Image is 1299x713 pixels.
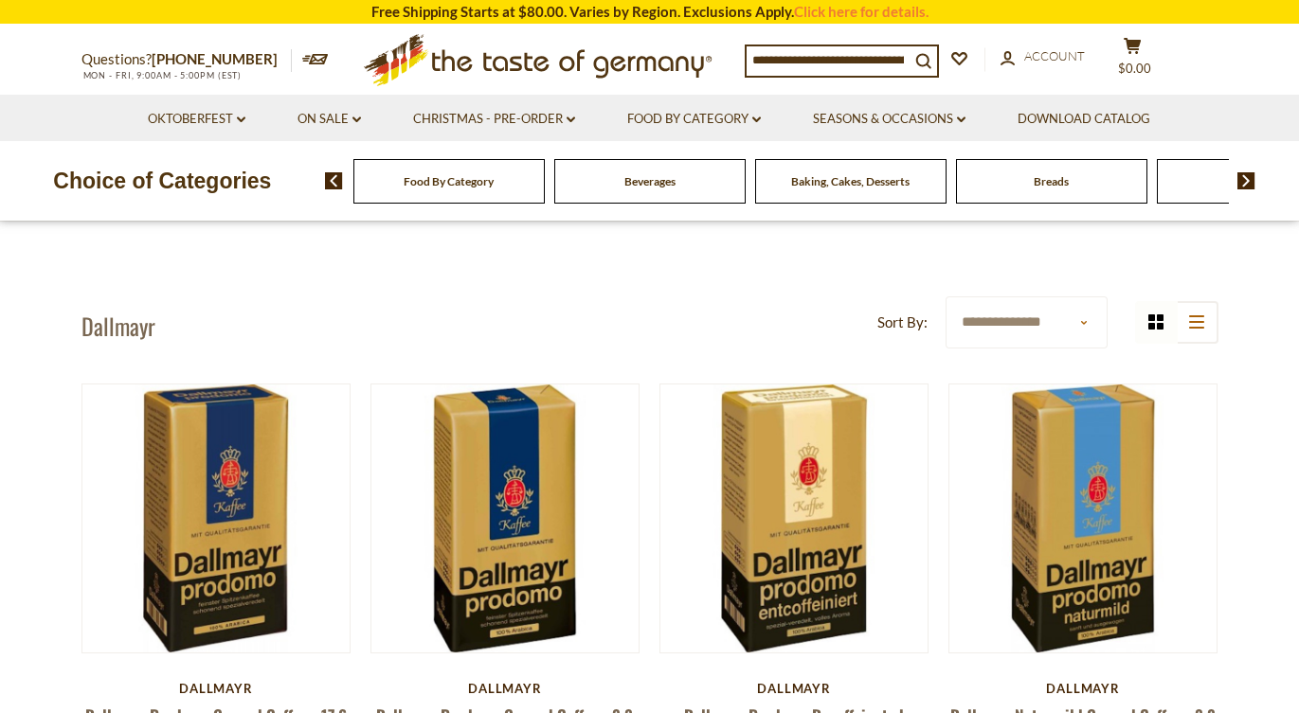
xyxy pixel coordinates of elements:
[1118,61,1151,76] span: $0.00
[949,384,1218,652] img: Dallmayr
[1024,48,1085,63] span: Account
[81,312,155,340] h1: Dallmayr
[325,172,343,189] img: previous arrow
[298,109,361,130] a: On Sale
[152,50,278,67] a: [PHONE_NUMBER]
[81,681,352,696] div: Dallmayr
[659,681,929,696] div: Dallmayr
[81,70,243,80] span: MON - FRI, 9:00AM - 5:00PM (EST)
[627,109,761,130] a: Food By Category
[877,311,928,334] label: Sort By:
[794,3,929,20] a: Click here for details.
[1105,37,1162,84] button: $0.00
[82,384,351,652] img: Dallmayr
[370,681,640,696] div: Dallmayr
[660,384,929,652] img: Dallmayr
[81,47,292,72] p: Questions?
[148,109,245,130] a: Oktoberfest
[1001,46,1085,67] a: Account
[948,681,1218,696] div: Dallmayr
[404,174,494,188] a: Food By Category
[371,384,640,652] img: Dallmayr
[813,109,965,130] a: Seasons & Occasions
[1018,109,1150,130] a: Download Catalog
[1237,172,1255,189] img: next arrow
[624,174,676,188] a: Beverages
[1034,174,1069,188] a: Breads
[791,174,910,188] a: Baking, Cakes, Desserts
[413,109,575,130] a: Christmas - PRE-ORDER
